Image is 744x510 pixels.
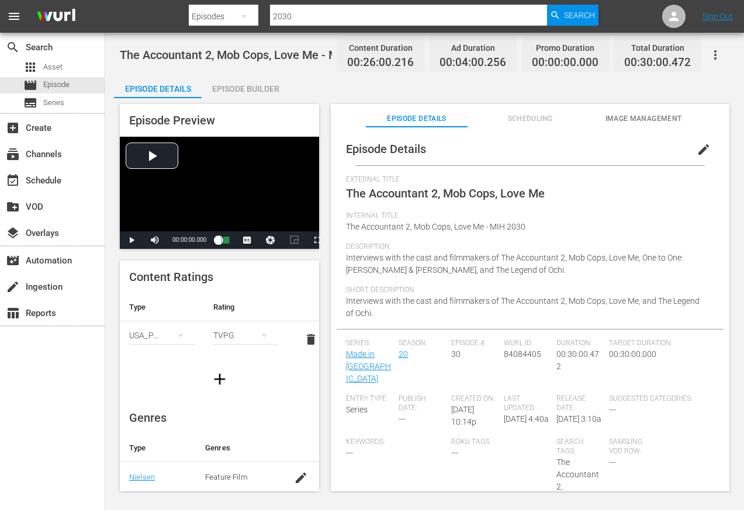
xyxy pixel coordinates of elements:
span: External Title [346,175,708,185]
span: Series: [346,339,393,348]
span: Series [43,97,64,109]
img: ans4CAIJ8jUAAAAAAAAAAAAAAAAAAAAAAAAgQb4GAAAAAAAAAAAAAAAAAAAAAAAAJMjXAAAAAAAAAAAAAAAAAAAAAAAAgAT5G... [28,3,84,30]
span: Image Management [593,113,695,125]
button: Mute [143,231,167,249]
div: Video Player [120,137,319,249]
span: Search [564,5,595,26]
span: Suggested Categories: [609,394,708,404]
span: VOD [6,200,20,214]
span: Content Ratings [129,270,213,284]
span: Create [6,121,20,135]
span: --- [609,457,616,467]
span: Samsung VOD Row: [609,438,656,456]
span: Genres [129,411,167,425]
span: Search [6,40,20,54]
button: Captions [236,231,259,249]
span: Duration: [556,339,603,348]
span: Description [346,242,708,252]
th: Type [120,293,204,321]
table: simple table [120,293,319,358]
span: 00:26:00.216 [347,56,414,70]
div: Episode Builder [202,75,289,103]
span: [DATE] 4:40a [504,414,549,424]
span: 00:04:00.256 [440,56,506,70]
span: 84084405 [504,349,541,359]
span: 00:30:00.000 [609,349,656,359]
span: Channels [6,147,20,161]
button: Play [120,231,143,249]
span: --- [346,448,353,457]
button: Fullscreen [306,231,329,249]
span: delete [304,332,318,346]
span: Episode Details [366,113,468,125]
button: Episode Details [114,75,202,98]
span: Last Updated: [504,394,551,413]
div: Promo Duration [532,40,598,56]
span: Episode #: [451,339,498,348]
span: Wurl ID: [504,339,551,348]
a: 20 [399,349,408,359]
span: --- [399,414,406,424]
span: Target Duration: [609,339,708,348]
th: Type [120,434,196,462]
span: Interviews with the cast and filmmakers of The Accountant 2, Mob Cops, Love Me, and The Legend of... [346,296,700,318]
span: Ingestion [6,280,20,294]
div: Episode Details [114,75,202,103]
span: Series [346,405,368,414]
button: Jump To Time [259,231,282,249]
span: Search Tags: [556,438,603,456]
div: TVPG [213,319,279,352]
span: Scheduling [479,113,582,125]
span: Season: [399,339,445,348]
span: Entry Type: [346,394,393,404]
span: The Accountant 2, Mob Cops, Love Me - MIH 2030 [346,222,525,231]
span: Episode [23,78,37,92]
span: Asset [23,60,37,74]
button: Episode Builder [202,75,289,98]
span: Series [23,96,37,110]
div: Progress Bar [218,237,230,244]
span: edit [697,143,711,157]
span: [DATE] 3:10a [556,414,601,424]
span: Release Date: [556,394,603,413]
span: Interviews with the cast and filmmakers of The Accountant 2, Mob Cops, Love Me, One to One: [PERS... [346,253,683,275]
a: Nielsen [129,473,155,481]
a: Sign Out [703,12,733,21]
a: Made in [GEOGRAPHIC_DATA] [346,349,391,383]
span: 00:30:00.472 [624,56,691,70]
span: 00:30:00.472 [556,349,599,371]
span: 30 [451,349,461,359]
span: Episode Preview [129,113,215,127]
span: --- [609,405,616,414]
span: [DATE] 10:14p [451,405,476,426]
th: Rating [204,293,288,321]
div: Ad Duration [440,40,506,56]
span: menu [7,9,21,23]
button: Picture-in-Picture [282,231,306,249]
span: Asset [43,61,63,73]
span: Reports [6,306,20,320]
span: Overlays [6,226,20,240]
th: Genres [196,434,283,462]
span: 00:00:00.000 [172,237,206,243]
button: Search [547,5,598,26]
span: Schedule [6,174,20,188]
span: Created On: [451,394,498,404]
button: delete [297,325,325,353]
span: Automation [6,254,20,268]
span: --- [451,448,458,457]
div: Total Duration [624,40,691,56]
span: Keywords: [346,438,445,447]
span: Short Description [346,286,708,295]
span: The Accountant 2, Mob Cops, Love Me - MIH 2030 [120,48,379,62]
span: Internal Title [346,211,708,221]
button: edit [690,136,718,164]
span: The Accountant 2, Mob Cops, Love Me [346,186,545,200]
div: Content Duration [347,40,414,56]
span: Roku Tags: [451,438,551,447]
span: 00:00:00.000 [532,56,598,70]
span: Episode [43,79,70,91]
div: USA_PR ([GEOGRAPHIC_DATA]) [129,319,195,352]
span: Publish Date: [399,394,445,413]
span: Episode Details [346,142,426,156]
